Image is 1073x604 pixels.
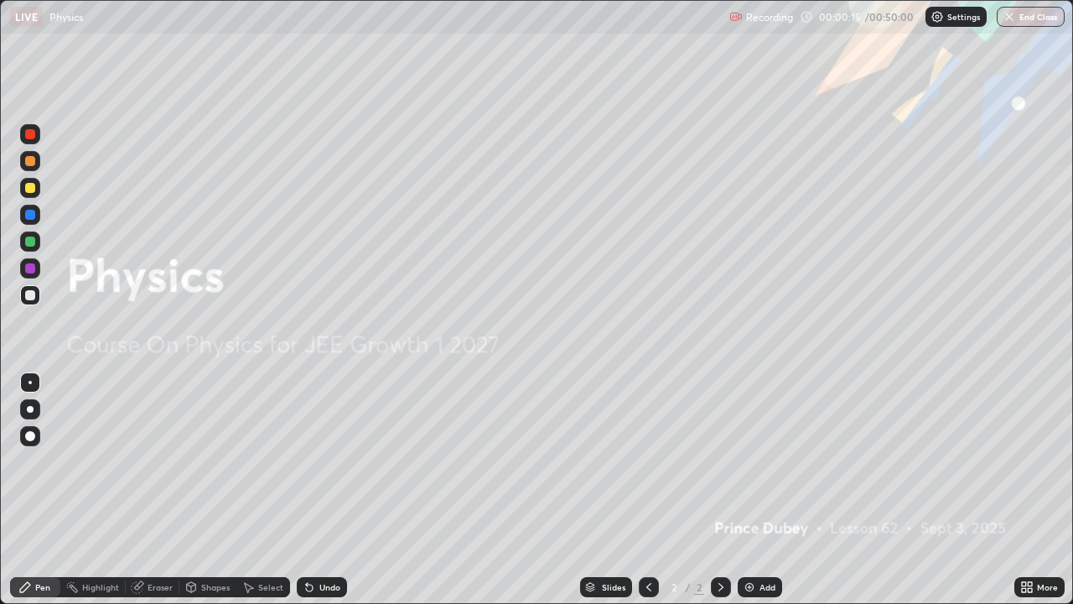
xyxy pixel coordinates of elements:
button: End Class [997,7,1065,27]
p: Physics [49,10,83,23]
div: Pen [35,583,50,591]
p: Settings [947,13,980,21]
img: recording.375f2c34.svg [729,10,743,23]
img: class-settings-icons [930,10,944,23]
div: Highlight [82,583,119,591]
p: Recording [746,11,793,23]
div: Shapes [201,583,230,591]
img: end-class-cross [1003,10,1016,23]
div: More [1037,583,1058,591]
div: Select [258,583,283,591]
div: 2 [694,580,704,595]
div: Eraser [148,583,173,591]
img: add-slide-button [743,581,756,594]
div: Slides [602,583,625,591]
p: LIVE [15,10,38,23]
div: Undo [319,583,340,591]
div: / [686,582,691,592]
div: Add [759,583,775,591]
div: 2 [666,582,682,592]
